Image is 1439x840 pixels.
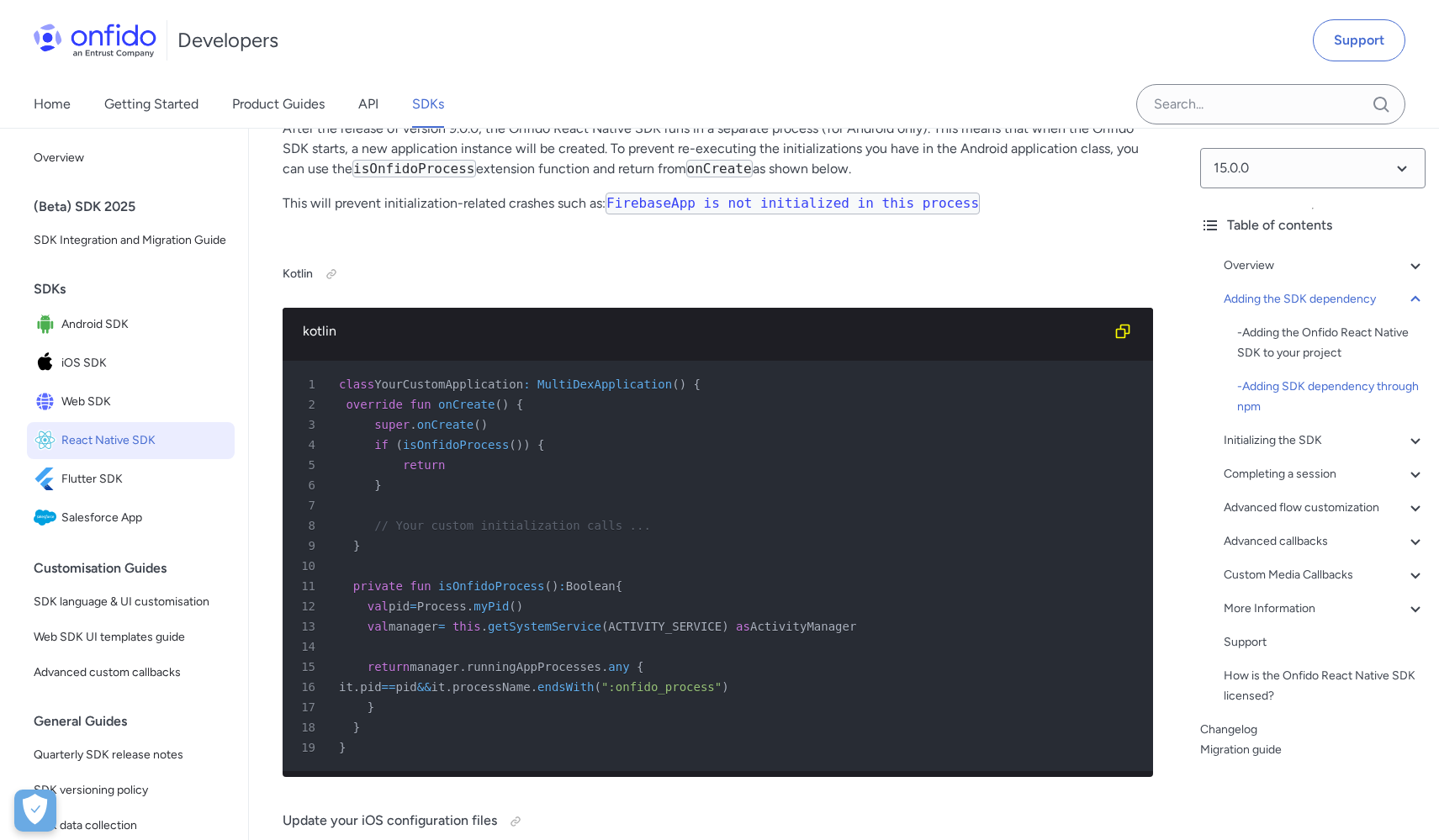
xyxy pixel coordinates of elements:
span: } [368,700,374,714]
a: Quarterly SDK release notes [27,738,235,772]
span: it [431,680,446,694]
span: endsWith [537,680,594,694]
span: Quarterly SDK release notes [34,745,228,765]
a: Advanced flow customization [1224,498,1426,518]
span: onCreate [417,418,473,431]
span: ActivityManager [750,620,856,633]
span: myPid [473,600,509,613]
span: . [459,660,466,674]
span: fun [410,398,431,411]
span: } [374,478,381,492]
span: super [374,418,410,431]
span: ) [722,620,728,633]
span: val [368,600,389,613]
span: == [382,680,396,694]
span: private [353,579,403,593]
div: More Information [1224,599,1426,619]
span: Android SDK [61,313,228,336]
div: - Adding SDK dependency through npm [1237,377,1426,417]
span: Web SDK UI templates guide [34,627,228,647]
span: ( [509,600,516,613]
span: . [467,600,473,613]
span: if [374,438,389,452]
span: 7 [289,495,327,515]
span: 19 [289,737,327,758]
span: ( [495,398,501,411]
span: . [531,680,537,694]
a: Adding the SDK dependency [1224,289,1426,309]
span: } [353,721,360,734]
span: = [410,600,416,613]
span: SDK versioning policy [34,780,228,800]
span: { [694,378,701,391]
span: fun [410,579,431,593]
span: any [608,660,629,674]
span: as [736,620,750,633]
h1: Developers [177,27,278,54]
code: isOnfidoProcess [352,160,476,177]
span: 17 [289,697,327,717]
span: manager [389,620,438,633]
span: iOS SDK [61,351,228,375]
img: IconiOS SDK [34,351,61,375]
p: After the release of version 9.0.0, the Onfido React Native SDK runs in a separate process (for A... [283,119,1153,179]
span: ( [544,579,551,593]
span: 15 [289,657,327,677]
span: . [353,680,360,694]
span: override [346,398,402,411]
span: Salesforce App [61,506,228,530]
a: Getting Started [104,81,198,128]
span: 14 [289,637,327,657]
span: 11 [289,576,327,596]
a: SDKs [412,81,444,128]
span: 18 [289,717,327,737]
span: manager [410,660,459,674]
a: How is the Onfido React Native SDK licensed? [1224,666,1426,706]
span: 8 [289,515,327,536]
h4: Update your iOS configuration files [283,808,1153,835]
a: Support [1224,632,1426,652]
div: (Beta) SDK 2025 [34,190,241,224]
a: -Adding the Onfido React Native SDK to your project [1237,323,1426,363]
span: { [516,398,523,411]
span: ACTIVITY_SERVICE [608,620,722,633]
span: 5 [289,455,327,475]
span: ) [481,418,488,431]
span: ( [473,418,480,431]
a: -Adding SDK dependency through npm [1237,377,1426,417]
span: pid [395,680,416,694]
span: . [601,660,608,674]
img: Onfido Logo [34,24,156,57]
div: Cookie Preferences [14,790,56,832]
img: IconReact Native SDK [34,429,61,452]
a: API [358,81,378,128]
a: IconReact Native SDKReact Native SDK [27,422,235,459]
div: Customisation Guides [34,552,241,585]
span: pid [389,600,410,613]
span: } [353,539,360,552]
span: { [537,438,544,452]
span: Boolean [566,579,616,593]
a: Advanced custom callbacks [27,656,235,689]
img: IconFlutter SDK [34,468,61,491]
span: SDK data collection [34,816,228,836]
span: this [452,620,481,633]
a: Changelog [1200,720,1426,740]
a: SDK language & UI customisation [27,585,235,619]
p: This will prevent initialization-related crashes such as: [283,193,1153,228]
span: 3 [289,415,327,435]
span: ":onfido_process" [601,680,722,694]
span: 12 [289,596,327,616]
span: YourCustomApplication [374,378,523,391]
span: ( [509,438,516,452]
span: . [445,680,452,694]
span: ) [722,680,728,694]
div: Table of contents [1200,215,1426,235]
span: ) [502,398,509,411]
div: Overview [1224,256,1426,276]
a: IconFlutter SDKFlutter SDK [27,461,235,498]
span: return [403,458,446,472]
